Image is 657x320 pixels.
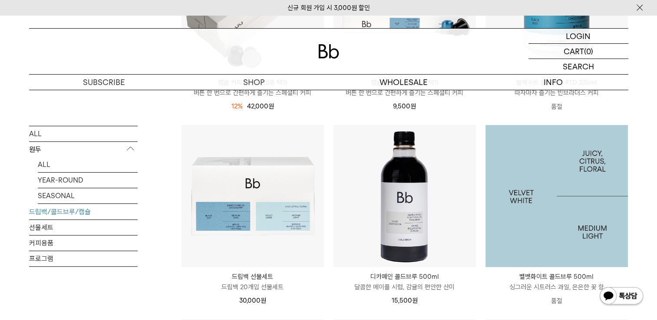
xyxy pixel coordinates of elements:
[29,75,179,90] a: SUBSCRIBE
[393,102,416,110] span: 9,500
[38,157,138,172] a: ALL
[29,235,138,251] a: 커피용품
[29,251,138,266] a: 프로그램
[29,204,138,219] a: 드립백/콜드브루/캡슐
[239,297,266,304] span: 30,000
[528,29,628,44] a: LOGIN
[182,271,324,292] a: 드립백 선물세트 드립백 20개입 선물세트
[38,173,138,188] a: YEAR-ROUND
[261,297,266,304] span: 원
[29,126,138,141] a: ALL
[599,286,644,307] img: 카카오톡 채널 1:1 채팅 버튼
[485,271,628,282] p: 벨벳화이트 콜드브루 500ml
[410,102,416,110] span: 원
[479,75,628,90] p: INFO
[329,75,479,90] p: WHOLESALE
[563,59,594,74] p: SEARCH
[485,98,628,115] p: 품절
[584,44,593,59] p: (0)
[29,220,138,235] a: 선물세트
[268,102,274,110] span: 원
[333,125,476,267] img: 디카페인 콜드브루 500ml
[182,125,324,267] img: 드립백 선물세트
[182,88,324,98] p: 버튼 한 번으로 간편하게 즐기는 스페셜티 커피
[318,44,339,59] img: 로고
[528,44,628,59] a: CART (0)
[333,271,476,292] a: 디카페인 콜드브루 500ml 달콤한 메이플 시럽, 감귤의 편안한 산미
[485,88,628,98] p: 따자마자 즐기는 빈브라더스 커피
[182,271,324,282] p: 드립백 선물세트
[485,282,628,292] p: 싱그러운 시트러스 과일, 은은한 꽃 향
[247,102,274,110] span: 42,000
[179,75,329,90] a: SHOP
[564,44,584,59] p: CART
[333,271,476,282] p: 디카페인 콜드브루 500ml
[182,282,324,292] p: 드립백 20개입 선물세트
[333,282,476,292] p: 달콤한 메이플 시럽, 감귤의 편안한 산미
[29,142,138,157] p: 원두
[287,4,370,12] a: 신규 회원 가입 시 3,000원 할인
[333,88,476,98] p: 버튼 한 번으로 간편하게 즐기는 스페셜티 커피
[485,292,628,310] p: 품절
[412,297,418,304] span: 원
[38,188,138,203] a: SEASONAL
[485,125,628,267] a: 벨벳화이트 콜드브루 500ml
[231,101,243,111] div: 12%
[392,297,418,304] span: 15,500
[485,125,628,267] img: 1000000036_add2_019.jpg
[485,271,628,292] a: 벨벳화이트 콜드브루 500ml 싱그러운 시트러스 과일, 은은한 꽃 향
[566,29,591,43] p: LOGIN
